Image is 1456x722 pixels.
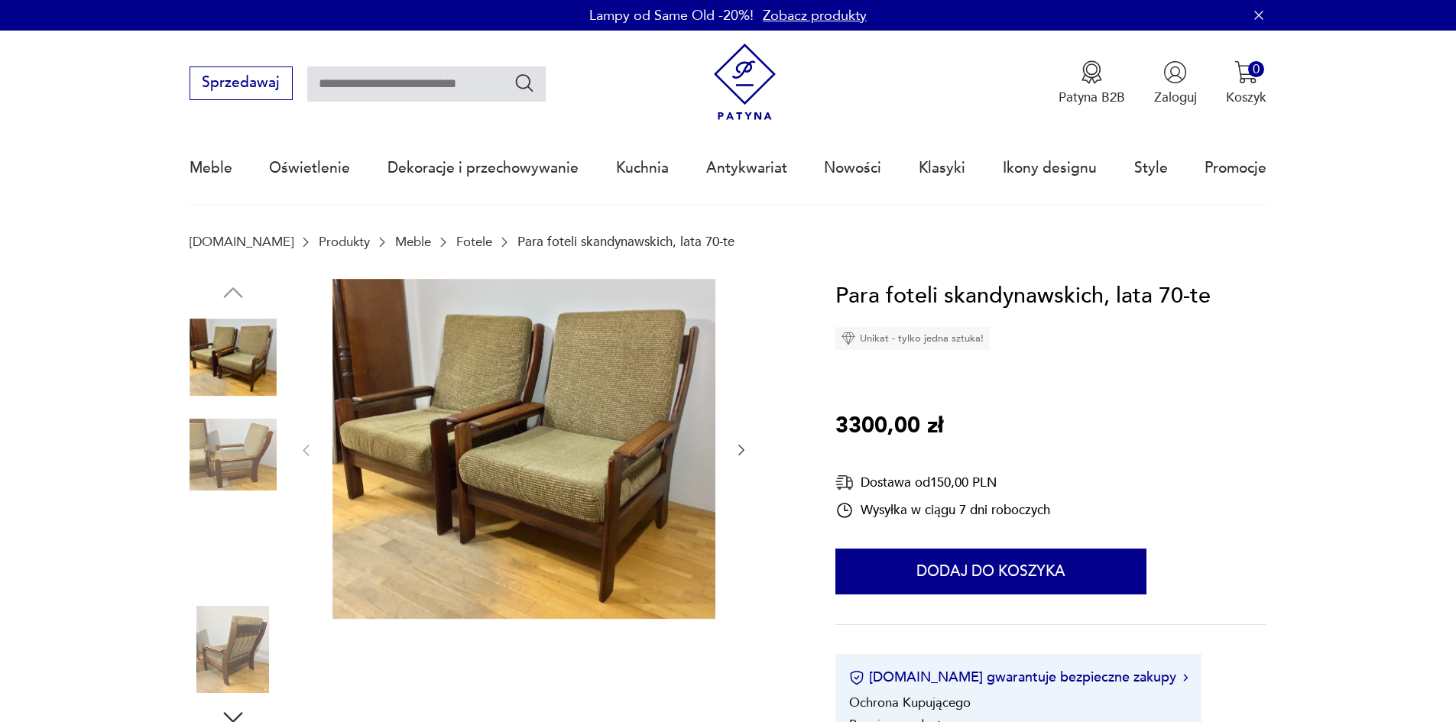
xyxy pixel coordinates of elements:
[1003,133,1097,203] a: Ikony designu
[1205,133,1266,203] a: Promocje
[190,509,277,596] img: Zdjęcie produktu Para foteli skandynawskich, lata 70-te
[589,6,754,25] p: Lampy od Same Old -20%!
[1080,60,1104,84] img: Ikona medalu
[849,668,1188,687] button: [DOMAIN_NAME] gwarantuje bezpieczne zakupy
[849,670,864,685] img: Ikona certyfikatu
[835,549,1146,594] button: Dodaj do koszyka
[456,235,492,249] a: Fotele
[835,327,990,350] div: Unikat - tylko jedna sztuka!
[849,694,971,711] li: Ochrona Kupującego
[190,66,293,100] button: Sprzedawaj
[824,133,881,203] a: Nowości
[388,133,579,203] a: Dekoracje i przechowywanie
[835,473,854,492] img: Ikona dostawy
[190,235,293,249] a: [DOMAIN_NAME]
[190,606,277,693] img: Zdjęcie produktu Para foteli skandynawskich, lata 70-te
[1234,60,1258,84] img: Ikona koszyka
[1163,60,1187,84] img: Ikonka użytkownika
[1059,60,1125,106] button: Patyna B2B
[706,133,787,203] a: Antykwariat
[190,133,232,203] a: Meble
[514,72,536,94] button: Szukaj
[841,332,855,345] img: Ikona diamentu
[919,133,965,203] a: Klasyki
[1226,60,1266,106] button: 0Koszyk
[835,501,1050,520] div: Wysyłka w ciągu 7 dni roboczych
[190,78,293,90] a: Sprzedawaj
[1226,89,1266,106] p: Koszyk
[269,133,350,203] a: Oświetlenie
[517,235,734,249] p: Para foteli skandynawskich, lata 70-te
[1154,60,1197,106] button: Zaloguj
[835,279,1211,314] h1: Para foteli skandynawskich, lata 70-te
[835,473,1050,492] div: Dostawa od 150,00 PLN
[1059,60,1125,106] a: Ikona medaluPatyna B2B
[1154,89,1197,106] p: Zaloguj
[1183,674,1188,682] img: Ikona strzałki w prawo
[706,44,783,121] img: Patyna - sklep z meblami i dekoracjami vintage
[190,411,277,498] img: Zdjęcie produktu Para foteli skandynawskich, lata 70-te
[1248,61,1264,77] div: 0
[395,235,431,249] a: Meble
[319,235,370,249] a: Produkty
[616,133,669,203] a: Kuchnia
[1059,89,1125,106] p: Patyna B2B
[1134,133,1168,203] a: Style
[763,6,867,25] a: Zobacz produkty
[835,409,943,444] p: 3300,00 zł
[190,314,277,401] img: Zdjęcie produktu Para foteli skandynawskich, lata 70-te
[332,279,715,620] img: Zdjęcie produktu Para foteli skandynawskich, lata 70-te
